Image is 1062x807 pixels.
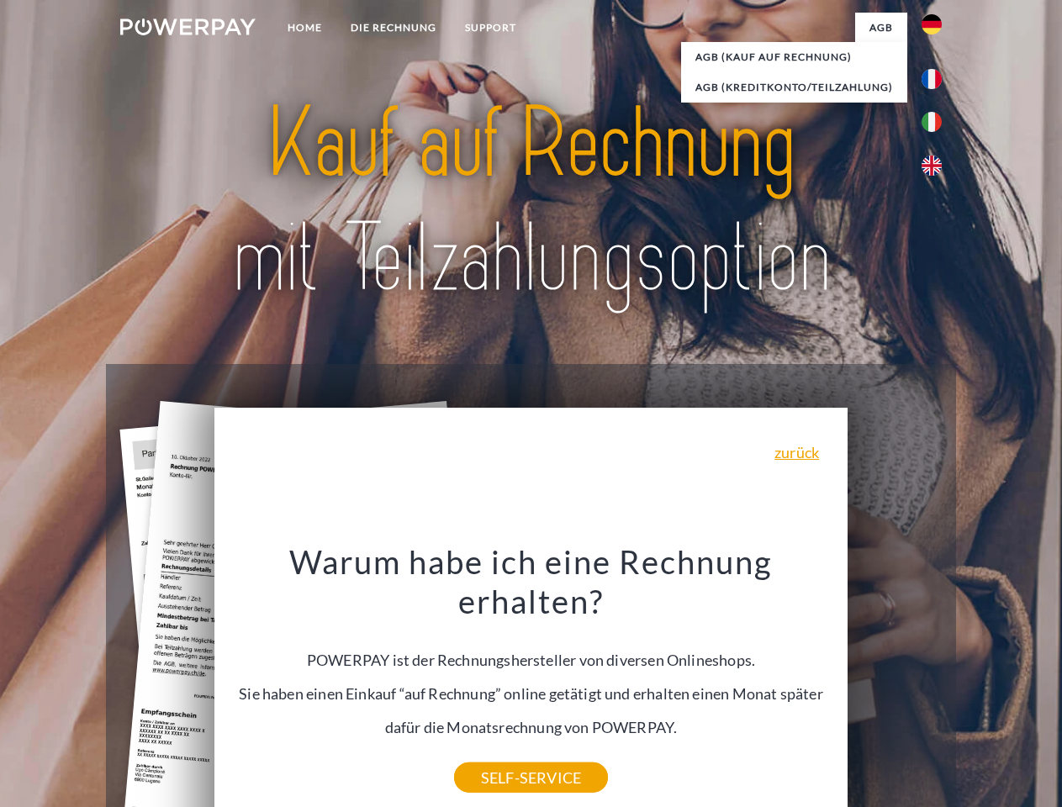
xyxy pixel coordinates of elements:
[225,541,838,622] h3: Warum habe ich eine Rechnung erhalten?
[225,541,838,778] div: POWERPAY ist der Rechnungshersteller von diversen Onlineshops. Sie haben einen Einkauf “auf Rechn...
[922,156,942,176] img: en
[922,14,942,34] img: de
[774,445,819,460] a: zurück
[922,69,942,89] img: fr
[454,762,608,793] a: SELF-SERVICE
[922,112,942,132] img: it
[451,13,531,43] a: SUPPORT
[120,18,256,35] img: logo-powerpay-white.svg
[855,13,907,43] a: agb
[336,13,451,43] a: DIE RECHNUNG
[681,42,907,72] a: AGB (Kauf auf Rechnung)
[273,13,336,43] a: Home
[161,81,901,322] img: title-powerpay_de.svg
[681,72,907,103] a: AGB (Kreditkonto/Teilzahlung)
